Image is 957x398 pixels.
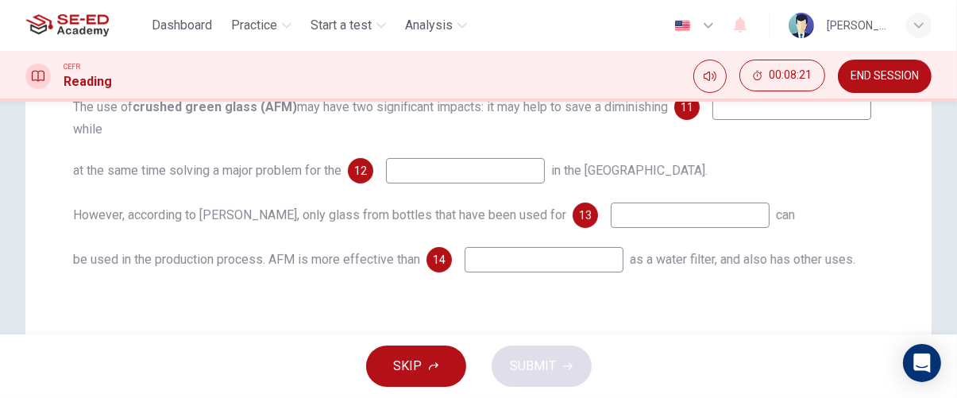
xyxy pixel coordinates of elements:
button: Practice [225,11,298,40]
span: be used in the production process. AFM is more effective than [73,252,420,267]
span: Start a test [311,16,372,35]
span: as a water filter, and also has other uses. [630,252,855,267]
b: crushed green glass (AFM) [133,99,297,114]
div: [PERSON_NAME] [827,16,887,35]
span: CEFR [64,61,80,72]
button: SKIP [366,346,466,387]
span: However, according to [PERSON_NAME], only glass from bottles that have been used for [73,207,566,222]
span: Analysis [405,16,453,35]
h1: Reading [64,72,112,91]
button: 00:08:21 [739,60,825,91]
div: Mute [693,60,727,93]
img: SE-ED Academy logo [25,10,109,41]
div: Open Intercom Messenger [903,344,941,382]
span: 14 [433,254,446,265]
button: END SESSION [838,60,932,93]
span: Practice [231,16,277,35]
span: while [73,122,102,137]
div: Hide [739,60,825,93]
img: en [673,20,693,32]
span: can [776,207,795,222]
span: END SESSION [851,70,919,83]
span: 13 [579,210,592,221]
span: Dashboard [152,16,212,35]
a: SE-ED Academy logo [25,10,145,41]
span: SKIP [394,355,423,377]
button: Analysis [399,11,473,40]
span: 12 [354,165,367,176]
span: 00:08:21 [769,69,812,82]
button: Start a test [304,11,392,40]
button: Dashboard [145,11,218,40]
span: The use of may have two significant impacts: it may help to save a diminishing [73,99,668,114]
span: 11 [681,102,693,113]
img: Profile picture [789,13,814,38]
span: at the same time solving a major problem for the [73,163,342,178]
span: in the [GEOGRAPHIC_DATA]. [551,163,708,178]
